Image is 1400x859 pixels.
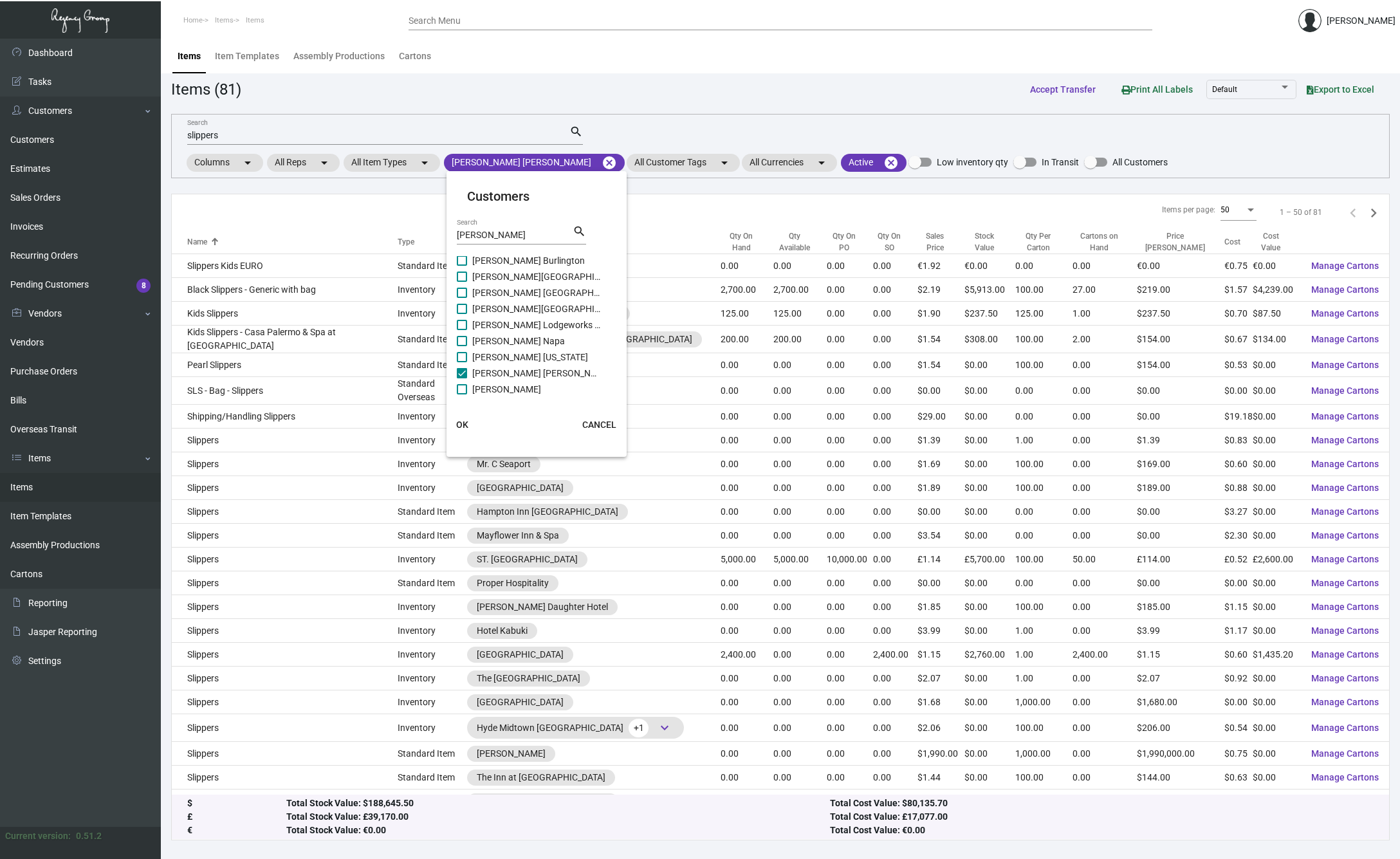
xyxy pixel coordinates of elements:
span: OK [456,420,468,430]
button: OK [441,413,483,436]
span: [PERSON_NAME] Napa [472,333,601,349]
span: [PERSON_NAME] [PERSON_NAME] [472,365,601,381]
span: [PERSON_NAME] Lodgeworks Partners [472,317,601,333]
div: 0.51.2 [76,829,102,843]
mat-icon: search [573,224,586,239]
div: Current version: [5,829,71,843]
span: [PERSON_NAME][GEOGRAPHIC_DATA] [472,269,601,284]
span: CANCEL [582,420,616,430]
span: [PERSON_NAME] [GEOGRAPHIC_DATA] [472,285,601,300]
mat-card-title: Customers [467,187,606,206]
span: [PERSON_NAME][GEOGRAPHIC_DATA] [472,301,601,317]
span: [PERSON_NAME] [US_STATE] [472,349,601,365]
button: CANCEL [572,413,627,436]
span: [PERSON_NAME] [472,382,601,397]
span: [PERSON_NAME] Burlington [472,253,601,268]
